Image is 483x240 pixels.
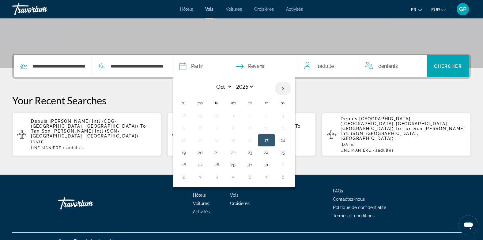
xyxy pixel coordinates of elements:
[31,119,48,124] span: Depuis
[278,148,288,157] button: Day 25
[195,111,205,120] button: Day 29
[179,124,189,132] button: Day 5
[230,193,239,198] a: Vols
[245,173,255,181] button: Day 6
[236,55,265,77] button: Select return date
[378,148,394,153] span: Adultes
[212,81,232,92] select: Select month
[286,7,303,12] a: Activités
[140,124,146,129] span: To
[278,136,288,145] button: Day 18
[411,5,422,14] button: Change language
[228,161,238,169] button: Day 29
[317,62,334,71] span: 1
[31,119,138,129] span: [PERSON_NAME] Intl (CDG-[GEOGRAPHIC_DATA], [GEOGRAPHIC_DATA])
[333,205,386,210] a: Politique de confidentialité
[31,146,61,150] span: UNE MANIÈRE
[230,201,250,206] a: Croisières
[262,173,271,181] button: Day 7
[193,193,206,198] a: Hôtels
[278,124,288,132] button: Day 11
[212,161,222,169] button: Day 28
[31,140,156,144] p: [DATE]
[431,7,440,12] span: EUR
[31,129,138,138] span: Tan Son [PERSON_NAME] Intl (SGN-[GEOGRAPHIC_DATA], [GEOGRAPHIC_DATA])
[226,7,242,12] a: Voitures
[14,55,469,77] div: Search widget
[322,113,471,156] button: Depuis [GEOGRAPHIC_DATA] ([GEOGRAPHIC_DATA]-[GEOGRAPHIC_DATA], [GEOGRAPHIC_DATA]) To Tan Son [PER...
[58,194,119,213] a: Go Home
[228,111,238,120] button: Day 1
[333,213,375,218] a: Termes et conditions
[195,124,205,132] button: Day 6
[278,161,288,169] button: Day 1
[341,116,357,121] span: Depuis
[212,173,222,181] button: Day 4
[66,146,84,150] span: 2
[295,124,301,129] span: To
[278,173,288,181] button: Day 8
[262,161,271,169] button: Day 31
[411,7,416,12] span: fr
[341,142,466,147] p: [DATE]
[179,148,189,157] button: Day 19
[12,1,74,17] a: Travorium
[195,136,205,145] button: Day 13
[254,7,274,12] a: Croisières
[459,6,466,12] span: GP
[175,81,291,183] table: Left calendar grid
[68,146,84,150] span: Adultes
[212,148,222,157] button: Day 21
[434,64,462,69] span: Chercher
[180,7,193,12] a: Hôtels
[427,55,469,77] button: Search
[179,111,189,120] button: Day 28
[228,136,238,145] button: Day 15
[341,126,465,141] span: Tan Son [PERSON_NAME] Intl (SGN-[GEOGRAPHIC_DATA], [GEOGRAPHIC_DATA])
[228,173,238,181] button: Day 5
[455,3,471,16] button: User Menu
[179,161,189,169] button: Day 26
[193,201,209,206] a: Voitures
[212,136,222,145] button: Day 14
[193,209,210,214] a: Activités
[212,111,222,120] button: Day 30
[228,124,238,132] button: Day 8
[375,148,394,153] span: 2
[234,81,254,92] select: Select year
[262,136,271,145] button: Day 17
[341,148,371,153] span: UNE MANIÈRE
[167,113,316,156] button: Depuis [PERSON_NAME] Intl (CDG-[GEOGRAPHIC_DATA], [GEOGRAPHIC_DATA]) To Tan Son [PERSON_NAME] Int...
[395,126,401,131] span: To
[228,148,238,157] button: Day 22
[341,116,449,131] span: [GEOGRAPHIC_DATA] ([GEOGRAPHIC_DATA]-[GEOGRAPHIC_DATA], [GEOGRAPHIC_DATA])
[195,148,205,157] button: Day 20
[179,173,189,181] button: Day 2
[245,136,255,145] button: Day 16
[319,63,334,69] span: Adulte
[378,62,398,71] span: 0
[245,124,255,132] button: Day 9
[179,136,189,145] button: Day 12
[205,7,213,12] a: Vols
[245,148,255,157] button: Day 23
[12,113,161,156] button: Depuis [PERSON_NAME] Intl (CDG-[GEOGRAPHIC_DATA], [GEOGRAPHIC_DATA]) To Tan Son [PERSON_NAME] Int...
[262,124,271,132] button: Day 10
[245,161,255,169] button: Day 30
[381,63,398,69] span: Enfants
[333,197,365,202] a: Contactez-nous
[248,62,265,71] span: Revenir
[262,111,271,120] button: Day 3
